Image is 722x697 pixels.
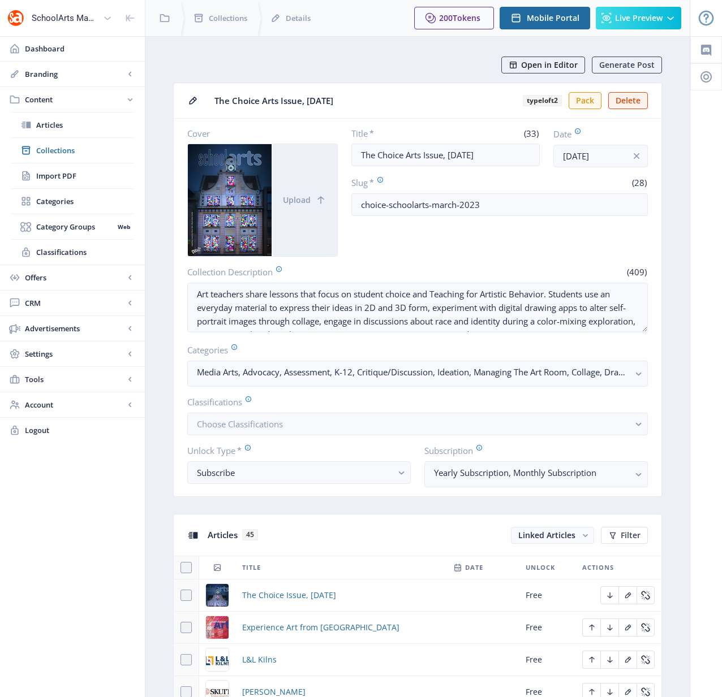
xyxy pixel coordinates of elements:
span: Tokens [453,12,480,23]
img: d1313acb-c5d5-4a52-976b-7d2952bd3fa6.png [206,648,229,671]
td: Free [519,579,575,612]
a: Edit page [637,589,655,600]
span: Details [286,12,311,24]
span: Mobile Portal [527,14,579,23]
a: Categories [11,189,134,214]
button: Open in Editor [501,57,585,73]
a: Experience Art from [GEOGRAPHIC_DATA] [242,621,399,634]
span: Import PDF [36,170,134,181]
span: Content [25,94,124,105]
a: Edit page [618,589,637,600]
button: Choose Classifications [187,413,648,435]
label: Unlock Type [187,444,402,457]
b: typeloft2 [523,95,562,106]
span: Advertisements [25,323,124,334]
span: The Choice Arts Issue, [DATE] [214,95,514,107]
span: Logout [25,425,136,436]
button: Media Arts, Advocacy, Assessment, K-12, Critique/Discussion, Ideation, Managing The Art Room, Col... [187,361,648,387]
a: Edit page [582,653,600,664]
a: Edit page [600,621,618,632]
span: Linked Articles [518,530,575,540]
a: Articles [11,112,134,137]
span: Settings [25,348,124,360]
span: (28) [630,177,648,188]
nb-select-label: Yearly Subscription, Monthly Subscription [434,466,629,479]
span: Actions [582,561,614,574]
label: Subscription [424,444,639,457]
span: Tools [25,374,124,385]
a: Edit page [618,621,637,632]
input: Type Collection Title ... [351,144,540,166]
span: CRM [25,297,124,309]
a: Edit page [600,589,618,600]
label: Date [553,128,639,140]
span: Date [465,561,483,574]
span: Articles [36,119,134,131]
span: Collections [36,145,134,156]
button: Upload [272,144,337,256]
td: Free [519,612,575,644]
span: Live Preview [615,14,663,23]
img: 9ead8786-8b6f-4a98-ba91-6d150f85393c.png [206,616,229,639]
button: Live Preview [596,7,681,29]
a: Classifications [11,240,134,265]
span: Filter [621,531,641,540]
span: Unlock [526,561,555,574]
a: Edit page [637,621,655,632]
label: Title [351,128,441,139]
span: Branding [25,68,124,80]
button: Subscribe [187,461,411,484]
span: Title [242,561,261,574]
a: L&L Kilns [242,653,277,666]
a: The Choice Issue, [DATE] [242,588,336,602]
input: this-is-how-a-slug-looks-like [351,193,648,216]
img: 382b8216-077e-4fe1-82cf-64c6b6905746.png [206,584,229,607]
label: Slug [351,176,495,189]
span: (33) [522,128,540,139]
span: (409) [625,266,648,278]
span: Offers [25,272,124,283]
a: Edit page [582,621,600,632]
button: info [625,145,648,167]
button: Pack [569,92,601,109]
a: Edit page [600,653,618,664]
label: Classifications [187,396,639,408]
span: 45 [242,529,258,540]
nb-select-label: Media Arts, Advocacy, Assessment, K-12, Critique/Discussion, Ideation, Managing The Art Room, Col... [197,365,629,379]
button: Linked Articles [511,527,594,544]
button: Filter [601,527,648,544]
span: Choose Classifications [197,418,283,430]
div: SchoolArts Magazine [32,6,98,31]
span: Articles [208,529,238,540]
a: Collections [11,138,134,163]
button: Generate Post [592,57,662,73]
label: Categories [187,344,639,356]
span: Classifications [36,246,134,258]
span: Category Groups [36,221,114,232]
input: Publishing Date [553,145,648,167]
span: Dashboard [25,43,136,54]
nb-icon: info [631,150,642,162]
div: Subscribe [197,466,392,479]
td: Free [519,644,575,676]
a: Edit page [637,653,655,664]
span: Generate Post [599,60,655,70]
button: Delete [608,92,648,109]
span: Open in Editor [521,60,578,70]
button: Mobile Portal [500,7,590,29]
span: Account [25,399,124,410]
a: Edit page [618,653,637,664]
img: properties.app_icon.png [7,9,25,27]
span: Upload [283,196,311,205]
span: Collections [209,12,247,24]
button: Yearly Subscription, Monthly Subscription [424,461,648,487]
a: Import PDF [11,163,134,188]
button: 200Tokens [414,7,494,29]
span: Categories [36,196,134,207]
label: Cover [187,128,329,139]
a: Category GroupsWeb [11,214,134,239]
label: Collection Description [187,266,413,278]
